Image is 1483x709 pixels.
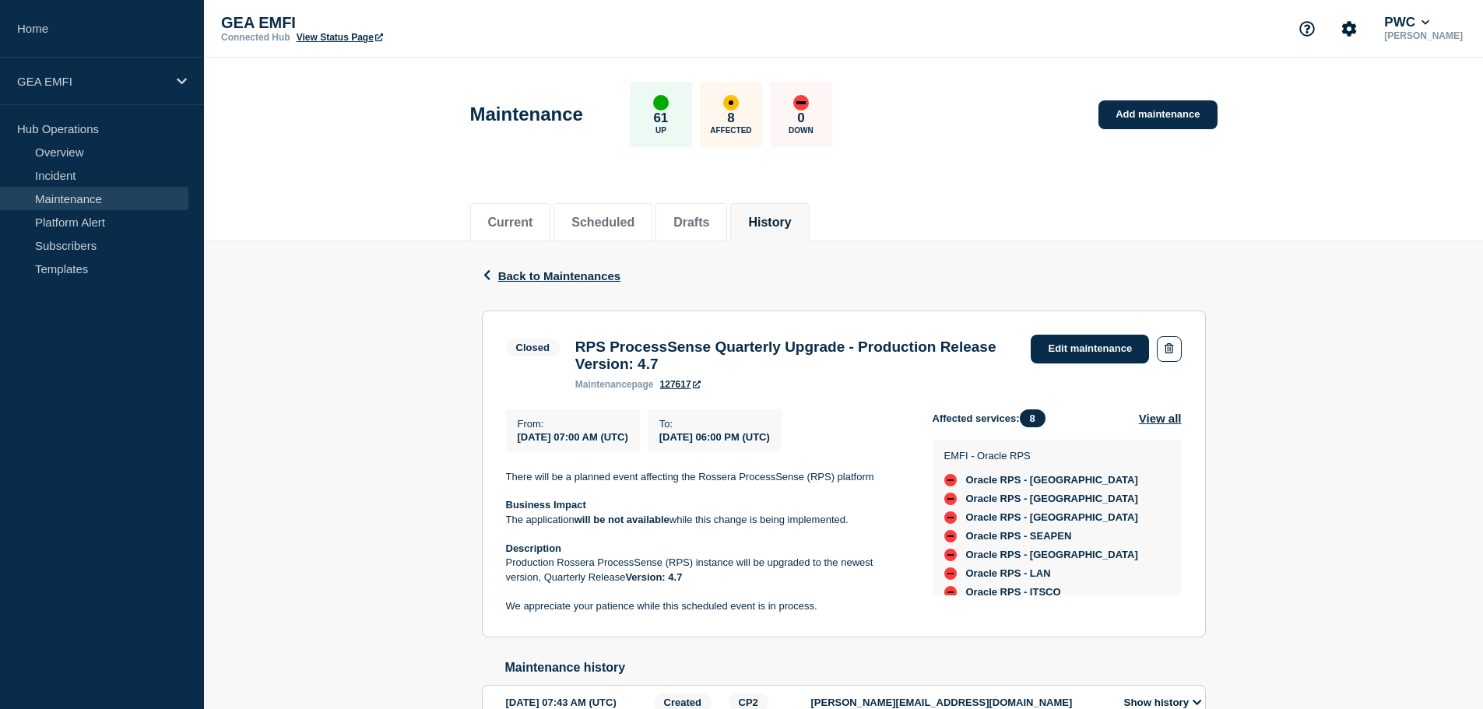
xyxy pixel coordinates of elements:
div: down [944,586,957,598]
p: GEA EMFI [221,14,532,32]
span: Oracle RPS - [GEOGRAPHIC_DATA] [966,474,1138,486]
p: Up [655,126,666,135]
h2: Maintenance history [505,661,1206,675]
div: down [944,511,957,524]
p: 61 [653,111,668,126]
span: Oracle RPS - [GEOGRAPHIC_DATA] [966,549,1138,561]
h3: RPS ProcessSense Quarterly Upgrade - Production Release Version: 4.7 [575,339,1016,373]
p: Connected Hub [221,32,290,43]
span: Affected services: [933,409,1053,427]
strong: Version: 4.7 [625,571,682,583]
span: [DATE] 07:00 AM (UTC) [518,431,628,443]
h1: Maintenance [470,104,583,125]
strong: Description [506,542,562,554]
p: Down [789,126,814,135]
div: down [944,549,957,561]
p: To : [659,418,770,430]
strong: Business Impact [506,499,586,511]
div: down [944,474,957,486]
div: up [653,95,669,111]
button: Show history [1119,696,1207,709]
p: The application while this change is being implemented. [506,513,908,527]
p: 8 [727,111,734,126]
p: EMFI - Oracle RPS [944,450,1138,462]
p: page [575,379,654,390]
p: Production Rossera ProcessSense (RPS) instance will be upgraded to the newest version, Quarterly ... [506,556,908,584]
a: 127617 [660,379,701,390]
span: Oracle RPS - ITSCO [966,586,1061,598]
p: 0 [797,111,804,126]
span: Back to Maintenances [498,269,621,283]
span: Oracle RPS - [GEOGRAPHIC_DATA] [966,511,1138,524]
strong: will be not available [575,514,669,525]
p: We appreciate your patience while this scheduled event is in process. [506,599,908,613]
a: Add maintenance [1098,100,1217,129]
a: View Status Page [297,32,383,43]
button: Drafts [673,216,709,230]
p: GEA EMFI [17,75,167,88]
button: View all [1139,409,1182,427]
span: Closed [506,339,560,356]
button: Scheduled [571,216,634,230]
p: [PERSON_NAME][EMAIL_ADDRESS][DOMAIN_NAME] [811,697,1107,708]
button: Current [488,216,533,230]
button: History [748,216,791,230]
span: maintenance [575,379,632,390]
span: Oracle RPS - SEAPEN [966,530,1072,542]
span: 8 [1020,409,1045,427]
div: affected [723,95,739,111]
p: [PERSON_NAME] [1381,30,1466,41]
div: down [944,493,957,505]
div: down [944,567,957,580]
button: PWC [1381,15,1432,30]
span: Oracle RPS - LAN [966,567,1051,580]
span: [DATE] 06:00 PM (UTC) [659,431,770,443]
a: Edit maintenance [1031,335,1149,363]
span: Oracle RPS - [GEOGRAPHIC_DATA] [966,493,1138,505]
button: Support [1291,12,1323,45]
div: down [944,530,957,542]
div: down [793,95,809,111]
button: Back to Maintenances [482,269,621,283]
button: Account settings [1333,12,1365,45]
p: There will be a planned event affecting the Rossera ProcessSense (RPS) platform [506,470,908,484]
p: Affected [710,126,751,135]
p: From : [518,418,628,430]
